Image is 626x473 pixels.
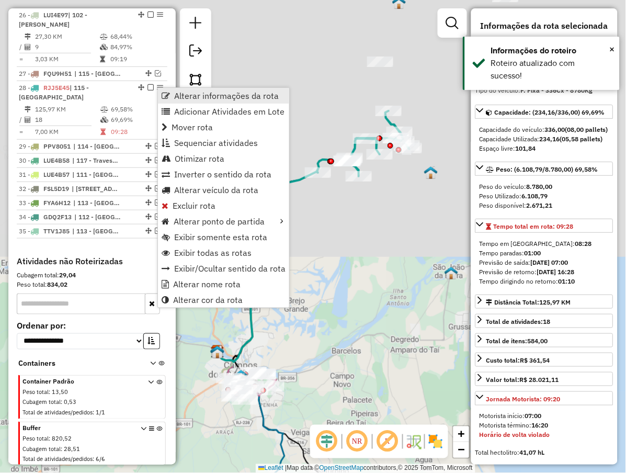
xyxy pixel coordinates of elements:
em: Finalizar rota [147,12,154,18]
a: Nova sessão e pesquisa [185,13,206,36]
div: Roteiro atualizado com sucesso! [491,57,612,82]
strong: 8.780,00 [527,183,553,190]
div: Motorista término: [480,421,609,431]
em: Visualizar rota [155,143,161,149]
span: − [458,443,465,456]
span: Peso total [22,435,49,443]
div: Tempo dirigindo no retorno: [480,277,609,286]
div: Total de itens: [486,336,548,346]
span: 31 - [19,171,70,178]
i: Opções [149,426,154,466]
a: Valor total:R$ 28.021,11 [475,372,613,386]
span: 111 - Parque Alvorada, 112 - Parque Novo Mundo [72,184,120,194]
span: FSL5D19 [43,185,69,193]
td: 27,30 KM [35,31,99,42]
span: 820,52 [52,435,72,443]
span: GDQ2F13 [43,213,72,221]
h4: Atividades não Roteirizadas [17,256,167,266]
div: Atividade não roteirizada - BAR DO CHOLA [367,57,393,67]
strong: 6.108,79 [522,192,548,200]
span: Cubagem total [22,399,61,406]
span: Otimizar rota [175,154,224,163]
span: Alterar veículo da rota [174,186,258,194]
span: 115 - São Francisco [74,69,122,78]
div: Motorista início: [480,412,609,421]
span: Exibir rótulo [375,429,400,454]
span: + [458,427,465,441]
a: Peso: (6.108,79/8.780,00) 69,58% [475,162,613,176]
span: Alterar nome rota [173,280,241,288]
em: Finalizar rota [147,84,154,91]
strong: 834,02 [47,280,67,288]
span: × [610,43,615,55]
strong: 101,84 [516,144,536,152]
td: 7,00 KM [35,127,100,137]
span: : [93,456,94,463]
em: Alterar sequência das rotas [145,199,152,206]
span: 30 - [19,156,70,164]
td: 09:19 [110,54,163,64]
strong: 16:20 [532,422,549,430]
strong: 08:28 [575,240,592,247]
div: Peso disponível: [480,201,609,210]
span: | [285,465,287,472]
li: Exibir/Ocultar sentido da rota [158,261,289,276]
img: FAD CDD Campos dos Goytacazes [211,345,224,359]
div: Map data © contributors,© 2025 TomTom, Microsoft [256,464,475,473]
li: Exibir somente esta rota [158,229,289,245]
h4: Informações da rota selecionada [475,21,613,31]
span: : [93,409,94,416]
a: Exportar sessão [185,40,206,64]
span: Containers [18,358,136,369]
span: 125,97 KM [540,298,571,306]
span: 33 - [19,199,71,207]
span: LUE4B58 [43,156,70,164]
em: Alterar sequência das rotas [138,12,144,18]
span: 34 - [19,213,72,221]
span: 112 - Parque Novo Mundo, 113 - Parque Guarus [74,212,122,222]
div: Capacidade do veículo: [480,125,609,134]
td: = [19,54,24,64]
span: 6/6 [96,456,105,463]
td: 84,97% [110,42,163,52]
em: Alterar sequência das rotas [145,143,152,149]
strong: 584,00 [528,337,548,345]
span: Mover rota [172,123,213,131]
td: 09:28 [110,127,157,137]
td: = [19,127,24,137]
span: Alterar ponto de partida [174,217,265,226]
span: RJJ5E45 [43,84,70,92]
span: FQU9H51 [43,70,72,77]
i: Distância Total [25,106,31,112]
div: Distância Total: [486,298,571,307]
span: Peso: (6.108,79/8.780,00) 69,58% [496,165,598,173]
i: % de utilização da cubagem [100,44,108,50]
li: Alterar cor da rota [158,292,289,308]
span: : [49,389,50,396]
li: Excluir rota [158,198,289,213]
em: Visualizar rota [155,213,161,220]
strong: 07:00 [525,412,542,420]
li: Exibir todas as rotas [158,245,289,261]
span: Peso do veículo: [480,183,553,190]
td: 69,69% [110,115,157,125]
strong: 18 [543,318,551,325]
label: Ordenar por: [17,319,167,332]
span: Buffer [22,424,135,433]
a: Distância Total:125,97 KM [475,295,613,309]
span: Peso total [22,389,49,396]
em: Visualizar rota [155,70,161,76]
button: Ordem crescente [143,333,160,350]
img: 527 UDC Light Centro [234,369,248,383]
strong: 336,00 [545,126,565,133]
em: Alterar sequência das rotas [145,213,152,220]
span: 1/1 [96,409,105,416]
div: Espaço livre: [480,144,609,153]
em: Visualizar rota [155,199,161,206]
div: Custo total: [486,356,550,365]
td: 9 [35,42,99,52]
span: Exibir todas as rotas [174,249,252,257]
em: Visualizar rota [155,228,161,234]
a: Leaflet [258,465,283,472]
a: Zoom in [453,426,469,442]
